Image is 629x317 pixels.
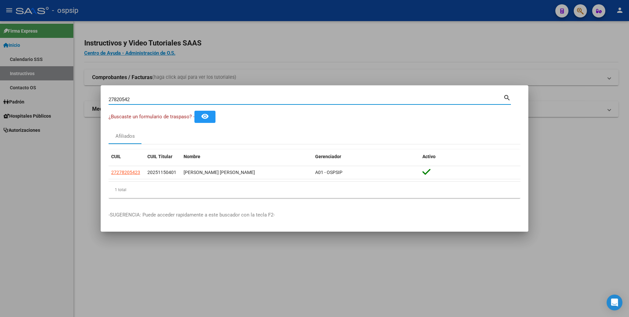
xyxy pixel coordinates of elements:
[181,150,313,164] datatable-header-cell: Nombre
[315,154,341,159] span: Gerenciador
[145,150,181,164] datatable-header-cell: CUIL Titular
[313,150,420,164] datatable-header-cell: Gerenciador
[111,170,140,175] span: 27278205423
[115,132,135,140] div: Afiliados
[315,170,342,175] span: A01 - OSPSIP
[109,211,520,219] p: -SUGERENCIA: Puede acceder rapidamente a este buscador con la tecla F2-
[111,154,121,159] span: CUIL
[184,169,310,176] div: [PERSON_NAME] [PERSON_NAME]
[184,154,200,159] span: Nombre
[201,112,209,120] mat-icon: remove_red_eye
[109,182,520,198] div: 1 total
[420,150,520,164] datatable-header-cell: Activo
[147,170,176,175] span: 20251150401
[503,93,511,101] mat-icon: search
[109,114,194,120] span: ¿Buscaste un formulario de traspaso? -
[147,154,172,159] span: CUIL Titular
[607,295,622,310] div: Open Intercom Messenger
[109,150,145,164] datatable-header-cell: CUIL
[422,154,436,159] span: Activo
